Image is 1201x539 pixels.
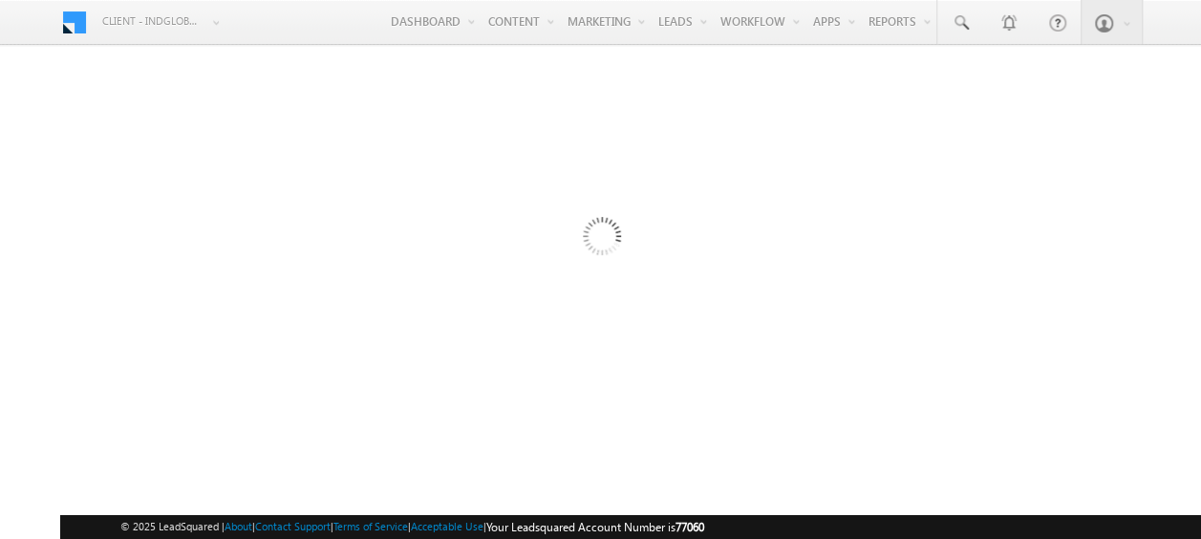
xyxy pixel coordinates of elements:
[676,520,704,534] span: 77060
[502,140,699,338] img: Loading...
[333,520,408,532] a: Terms of Service
[225,520,252,532] a: About
[255,520,331,532] a: Contact Support
[411,520,483,532] a: Acceptable Use
[486,520,704,534] span: Your Leadsquared Account Number is
[120,518,704,536] span: © 2025 LeadSquared | | | | |
[102,11,203,31] span: Client - indglobal1 (77060)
